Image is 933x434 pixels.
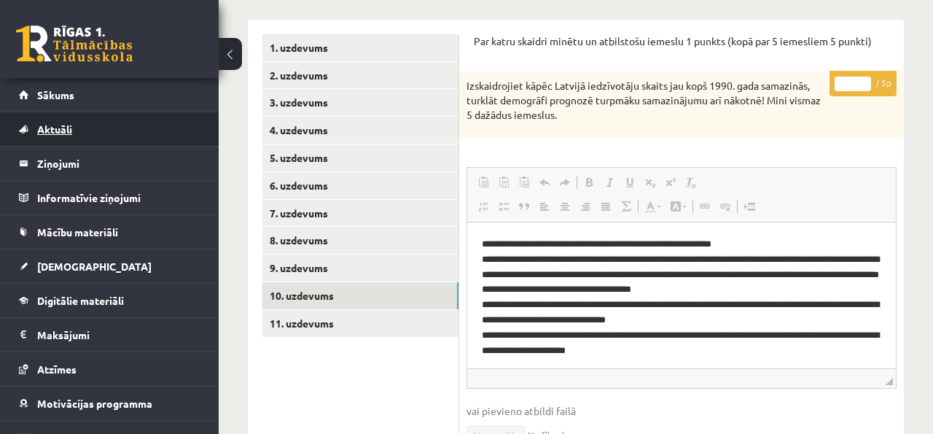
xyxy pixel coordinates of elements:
a: 3. uzdevums [262,89,458,116]
a: Вставить/Редактировать ссылку (⌘+K) [695,197,715,216]
a: Полужирный (⌘+B) [579,173,599,192]
a: [DEMOGRAPHIC_DATA] [19,249,200,283]
a: Ziņojumi [19,147,200,180]
span: Sākums [37,88,74,101]
a: Вставить / удалить нумерованный список [473,197,493,216]
a: Вставить только текст (⌘+⇧+V) [493,173,514,192]
a: Курсив (⌘+I) [599,173,620,192]
a: Подчеркнутый (⌘+U) [620,173,640,192]
a: Цвет фона [665,197,691,216]
span: [DEMOGRAPHIC_DATA] [37,260,152,273]
a: 11. uzdevums [262,310,458,337]
a: 5. uzdevums [262,144,458,171]
a: 10. uzdevums [262,282,458,309]
a: Отменить (⌘+Z) [534,173,555,192]
a: Надстрочный индекс [660,173,681,192]
a: Motivācijas programma [19,387,200,420]
a: Rīgas 1. Tālmācības vidusskola [16,26,133,62]
legend: Ziņojumi [37,147,200,180]
a: Digitālie materiāli [19,284,200,317]
a: Убрать форматирование [681,173,701,192]
p: Par katru skaidri minētu un atbilstošu iemeslu 1 punkts (kopā par 5 iemesliem 5 punkti) [474,34,889,49]
a: 2. uzdevums [262,62,458,89]
a: 7. uzdevums [262,200,458,227]
a: Maksājumi [19,318,200,352]
a: По левому краю [534,197,555,216]
p: / 5p [829,71,897,96]
a: 1. uzdevums [262,34,458,61]
span: Aktuāli [37,123,72,136]
span: Mācību materiāli [37,225,118,239]
a: Цитата [514,197,534,216]
iframe: Визуальный текстовый редактор, wiswyg-editor-user-answer-47024901788880 [467,222,896,368]
a: Atzīmes [19,352,200,386]
a: Повторить (⌘+Y) [555,173,575,192]
a: 9. uzdevums [262,255,458,282]
a: Вставить из Word [514,173,534,192]
a: Математика [616,197,636,216]
a: Подстрочный индекс [640,173,660,192]
a: Цвет текста [640,197,665,216]
span: Перетащите для изменения размера [886,378,893,385]
a: Sākums [19,78,200,112]
span: Atzīmes [37,363,77,376]
a: Informatīvie ziņojumi [19,181,200,214]
a: Mācību materiāli [19,215,200,249]
a: Вставить (⌘+V) [473,173,493,192]
span: Digitālie materiāli [37,294,124,307]
a: Вставить / удалить маркированный список [493,197,514,216]
a: Вставить разрыв страницы для печати [739,197,760,216]
a: 4. uzdevums [262,117,458,144]
span: vai pievieno atbildi failā [466,403,897,419]
a: По ширине [596,197,616,216]
a: 8. uzdevums [262,227,458,254]
p: Izskaidrojiet kāpēc Latvijā iedzīvotāju skaits jau kopš 1990. gada samazinās, turklāt demogrāfi p... [466,79,824,122]
a: 6. uzdevums [262,172,458,199]
a: Aktuāli [19,112,200,146]
legend: Informatīvie ziņojumi [37,181,200,214]
a: По правому краю [575,197,596,216]
a: По центру [555,197,575,216]
a: Убрать ссылку [715,197,735,216]
span: Motivācijas programma [37,397,152,410]
legend: Maksājumi [37,318,200,352]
